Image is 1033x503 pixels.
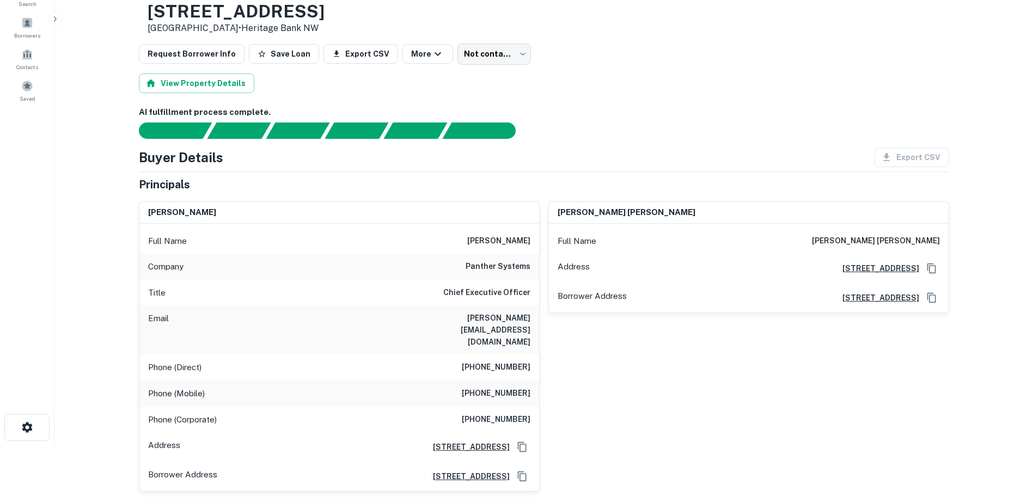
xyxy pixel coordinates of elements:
[148,312,169,348] p: Email
[400,312,530,348] h6: [PERSON_NAME][EMAIL_ADDRESS][DOMAIN_NAME]
[558,206,695,219] h6: [PERSON_NAME] [PERSON_NAME]
[148,413,217,426] p: Phone (Corporate)
[383,122,447,139] div: Principals found, still searching for contact information. This may take time...
[139,106,949,119] h6: AI fulfillment process complete.
[462,361,530,374] h6: [PHONE_NUMBER]
[443,286,530,299] h6: Chief Executive Officer
[148,361,201,374] p: Phone (Direct)
[424,470,510,482] a: [STREET_ADDRESS]
[462,413,530,426] h6: [PHONE_NUMBER]
[241,23,319,33] a: Heritage Bank NW
[3,13,51,42] a: Borrowers
[924,260,940,277] button: Copy Address
[924,290,940,306] button: Copy Address
[139,176,190,193] h5: Principals
[148,286,166,299] p: Title
[207,122,271,139] div: Your request is received and processing...
[3,44,51,73] a: Contacts
[126,122,207,139] div: Sending borrower request to AI...
[249,44,319,64] button: Save Loan
[424,441,510,453] a: [STREET_ADDRESS]
[148,468,217,484] p: Borrower Address
[16,63,38,71] span: Contacts
[457,44,531,64] div: Not contacted
[148,206,216,219] h6: [PERSON_NAME]
[467,235,530,248] h6: [PERSON_NAME]
[443,122,529,139] div: AI fulfillment process complete.
[266,122,329,139] div: Documents found, AI parsing details...
[148,235,187,248] p: Full Name
[558,235,596,248] p: Full Name
[148,1,325,22] h3: [STREET_ADDRESS]
[325,122,388,139] div: Principals found, AI now looking for contact information...
[148,260,184,273] p: Company
[139,148,223,167] h4: Buyer Details
[402,44,453,64] button: More
[514,439,530,455] button: Copy Address
[462,387,530,400] h6: [PHONE_NUMBER]
[812,235,940,248] h6: [PERSON_NAME] [PERSON_NAME]
[3,76,51,105] a: Saved
[323,44,398,64] button: Export CSV
[514,468,530,484] button: Copy Address
[148,22,325,35] p: [GEOGRAPHIC_DATA] •
[148,387,205,400] p: Phone (Mobile)
[466,260,530,273] h6: panther systems
[148,439,180,455] p: Address
[558,290,627,306] p: Borrower Address
[139,73,254,93] button: View Property Details
[834,262,919,274] a: [STREET_ADDRESS]
[558,260,590,277] p: Address
[139,44,245,64] button: Request Borrower Info
[14,31,40,40] span: Borrowers
[979,416,1033,468] iframe: Chat Widget
[834,292,919,304] a: [STREET_ADDRESS]
[20,94,35,103] span: Saved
